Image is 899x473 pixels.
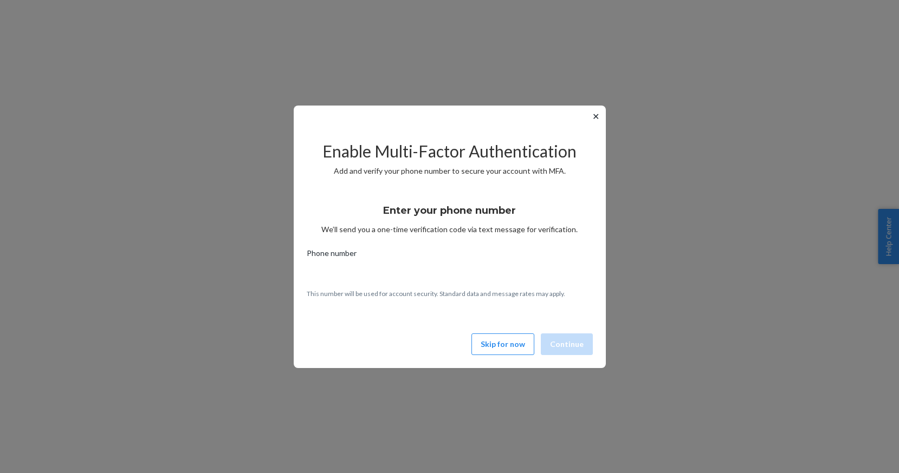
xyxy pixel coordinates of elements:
[541,333,593,355] button: Continue
[307,289,593,298] p: This number will be used for account security. Standard data and message rates may apply.
[383,203,516,218] h3: Enter your phone number
[471,333,534,355] button: Skip for now
[307,248,357,263] span: Phone number
[590,110,602,123] button: ✕
[307,195,593,235] div: We’ll send you a one-time verification code via text message for verification.
[307,142,593,160] h2: Enable Multi-Factor Authentication
[307,166,593,176] p: Add and verify your phone number to secure your account with MFA.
